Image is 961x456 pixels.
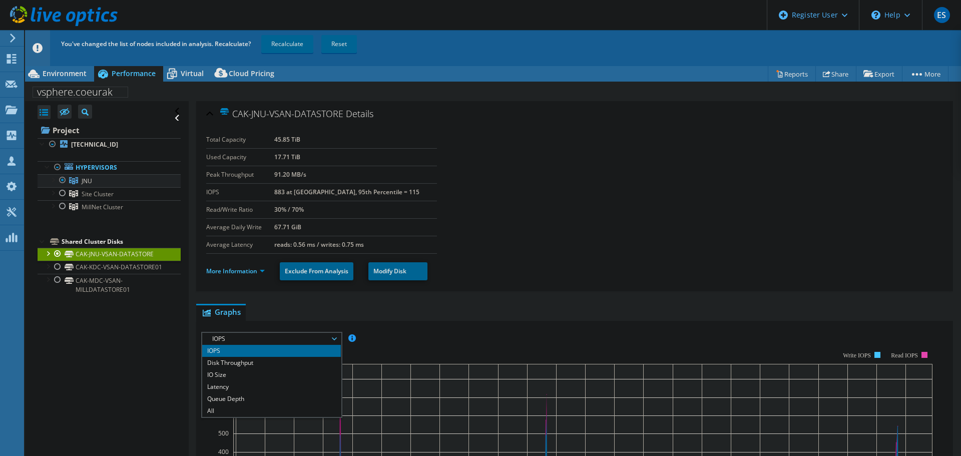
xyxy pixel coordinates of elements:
label: IOPS [206,187,274,197]
label: Peak Throughput [206,170,274,180]
label: Read/Write Ratio [206,205,274,215]
label: Used Capacity [206,152,274,162]
span: IOPS [207,333,336,345]
span: Site Cluster [82,190,114,198]
span: Details [346,108,373,120]
b: 17.71 TiB [274,153,300,161]
span: You've changed the list of nodes included in analysis. Recalculate? [61,40,251,48]
label: Total Capacity [206,135,274,145]
h1: vsphere.coeurak [33,87,128,98]
li: Queue Depth [202,393,341,405]
a: Hypervisors [38,161,181,174]
a: CAK-MDC-VSAN-MILLDATASTORE01 [38,274,181,296]
a: Export [856,66,902,82]
a: Project [38,122,181,138]
span: JNU [82,177,92,185]
svg: \n [871,11,880,20]
b: 883 at [GEOGRAPHIC_DATA], 95th Percentile = 115 [274,188,419,196]
b: [TECHNICAL_ID] [71,140,118,149]
li: Disk Throughput [202,357,341,369]
a: Modify Disk [368,262,427,280]
b: 45.85 TiB [274,135,300,144]
a: [TECHNICAL_ID] [38,138,181,151]
a: Exclude From Analysis [280,262,353,280]
span: Virtual [181,69,204,78]
li: IO Size [202,369,341,381]
text: Write IOPS [843,352,871,359]
b: 30% / 70% [274,205,304,214]
a: CAK-KDC-VSAN-DATASTORE01 [38,261,181,274]
a: Reset [321,35,357,53]
span: Cloud Pricing [229,69,274,78]
b: 91.20 MB/s [274,170,306,179]
label: Average Latency [206,240,274,250]
a: MillNet Cluster [38,200,181,213]
label: Average Daily Write [206,222,274,232]
a: Reports [768,66,816,82]
a: CAK-JNU-VSAN-DATASTORE [38,248,181,261]
span: Performance [112,69,156,78]
li: IOPS [202,345,341,357]
span: ES [934,7,950,23]
text: Read IOPS [891,352,918,359]
li: All [202,405,341,417]
a: Site Cluster [38,187,181,200]
span: Environment [43,69,87,78]
a: Share [815,66,856,82]
b: reads: 0.56 ms / writes: 0.75 ms [274,240,364,249]
a: More Information [206,267,265,275]
b: 67.71 GiB [274,223,301,231]
a: More [902,66,948,82]
div: Shared Cluster Disks [62,236,181,248]
a: Recalculate [261,35,313,53]
span: MillNet Cluster [82,203,123,211]
text: 500 [218,429,229,437]
li: Latency [202,381,341,393]
span: CAK-JNU-VSAN-DATASTORE [219,108,343,119]
text: 400 [218,447,229,456]
a: JNU [38,174,181,187]
span: Graphs [201,307,241,317]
